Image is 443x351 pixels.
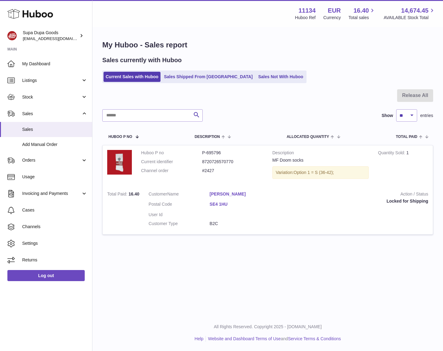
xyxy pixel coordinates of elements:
div: MF Doom socks [272,157,369,163]
a: 14,674.45 AVAILABLE Stock Total [384,6,436,21]
span: 14,674.45 [401,6,429,15]
dt: User Id [148,212,209,218]
span: Stock [22,94,81,100]
dd: B2C [209,221,270,227]
span: Settings [22,240,87,246]
span: Listings [22,78,81,83]
span: AVAILABLE Stock Total [384,15,436,21]
a: Help [195,336,204,341]
dd: 8720726570770 [202,159,263,165]
img: SAD-MF-Doom-Sock-Product-Red-BG-800x800.png [107,150,132,175]
span: Usage [22,174,87,180]
a: 16.40 Total sales [348,6,376,21]
td: 1 [373,145,433,187]
span: Sales [22,127,87,132]
a: Service Terms & Conditions [288,336,341,341]
strong: Total Paid [107,192,128,198]
dd: P-695796 [202,150,263,156]
strong: Description [272,150,369,157]
span: Total paid [396,135,417,139]
strong: EUR [328,6,341,15]
span: Customer [148,192,167,196]
dt: Name [148,191,209,199]
li: and [206,336,341,342]
strong: Action / Status [280,191,428,199]
span: My Dashboard [22,61,87,67]
span: entries [420,113,433,119]
div: Locked for Shipping [280,198,428,204]
dt: Customer Type [148,221,209,227]
img: hello@slayalldayofficial.com [7,31,17,40]
span: Sales [22,111,81,117]
strong: Quantity Sold [378,150,406,157]
span: 16.40 [353,6,369,15]
a: [PERSON_NAME] [209,191,270,197]
div: Currency [323,15,341,21]
label: Show [382,113,393,119]
a: SE4 1HU [209,201,270,207]
dd: #2427 [202,168,263,174]
span: Invoicing and Payments [22,191,81,196]
dt: Postal Code [148,201,209,209]
a: Sales Not With Huboo [256,72,305,82]
span: Channels [22,224,87,230]
h1: My Huboo - Sales report [102,40,433,50]
span: Returns [22,257,87,263]
span: Huboo P no [108,135,132,139]
span: 16.40 [128,192,139,196]
dt: Channel order [141,168,202,174]
dt: Current identifier [141,159,202,165]
span: Orders [22,157,81,163]
h2: Sales currently with Huboo [102,56,182,64]
div: Huboo Ref [295,15,316,21]
a: Current Sales with Huboo [104,72,161,82]
span: [EMAIL_ADDRESS][DOMAIN_NAME] [23,36,91,41]
a: Website and Dashboard Terms of Use [208,336,281,341]
span: Cases [22,207,87,213]
strong: 11134 [299,6,316,15]
p: All Rights Reserved. Copyright 2025 - [DOMAIN_NAME] [97,324,438,330]
div: Variation: [272,166,369,179]
dt: Huboo P no [141,150,202,156]
div: Supa Dupa Goods [23,30,78,42]
span: Option 1 = S (36-42); [294,170,334,175]
span: Add Manual Order [22,142,87,147]
span: ALLOCATED Quantity [287,135,329,139]
a: Sales Shipped From [GEOGRAPHIC_DATA] [162,72,255,82]
a: Log out [7,270,85,281]
span: Total sales [348,15,376,21]
span: Description [195,135,220,139]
